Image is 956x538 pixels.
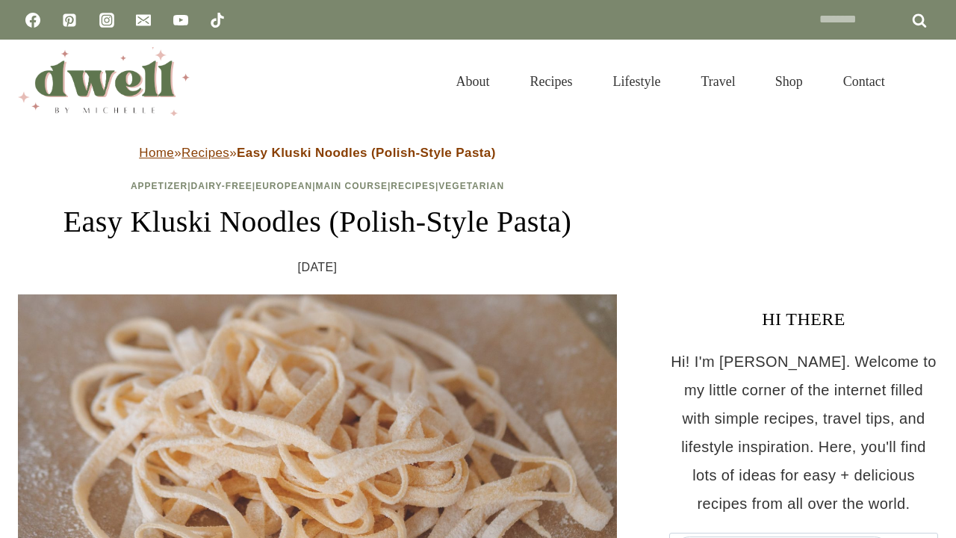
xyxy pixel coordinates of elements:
[92,5,122,35] a: Instagram
[191,181,252,191] a: Dairy-Free
[131,181,187,191] a: Appetizer
[55,5,84,35] a: Pinterest
[755,55,823,108] a: Shop
[255,181,312,191] a: European
[316,181,388,191] a: Main Course
[592,55,680,108] a: Lifestyle
[298,256,338,279] time: [DATE]
[202,5,232,35] a: TikTok
[669,347,938,518] p: Hi! I'm [PERSON_NAME]. Welcome to my little corner of the internet filled with simple recipes, tr...
[18,5,48,35] a: Facebook
[509,55,592,108] a: Recipes
[435,55,509,108] a: About
[18,47,190,116] img: DWELL by michelle
[823,55,905,108] a: Contact
[166,5,196,35] a: YouTube
[131,181,504,191] span: | | | | |
[438,181,504,191] a: Vegetarian
[128,5,158,35] a: Email
[913,69,938,94] button: View Search Form
[18,200,617,244] h1: Easy Kluski Noodles (Polish-Style Pasta)
[139,146,174,160] a: Home
[391,181,435,191] a: Recipes
[669,306,938,333] h3: HI THERE
[237,146,496,160] strong: Easy Kluski Noodles (Polish-Style Pasta)
[139,146,496,160] span: » »
[181,146,229,160] a: Recipes
[435,55,905,108] nav: Primary Navigation
[680,55,755,108] a: Travel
